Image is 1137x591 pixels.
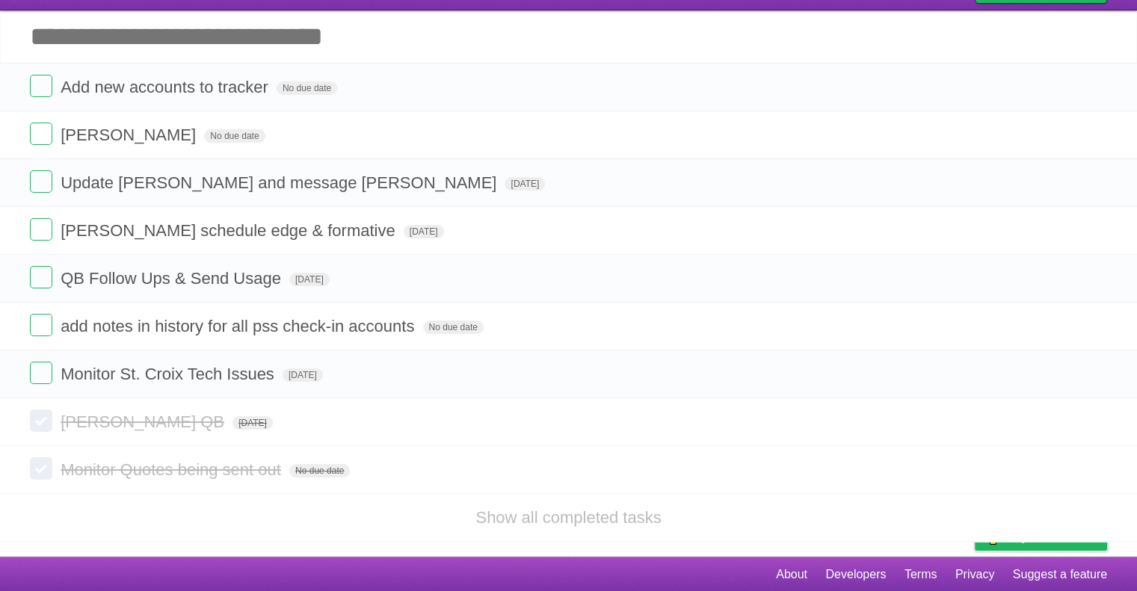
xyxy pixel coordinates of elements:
[423,321,484,334] span: No due date
[30,314,52,336] label: Done
[61,221,399,240] span: [PERSON_NAME] schedule edge & formative
[30,457,52,480] label: Done
[825,560,886,589] a: Developers
[776,560,807,589] a: About
[61,412,228,431] span: [PERSON_NAME] QB
[30,123,52,145] label: Done
[289,464,350,477] span: No due date
[30,75,52,97] label: Done
[61,460,285,479] span: Monitor Quotes being sent out
[505,177,545,191] span: [DATE]
[955,560,994,589] a: Privacy
[475,508,661,527] a: Show all completed tasks
[404,225,444,238] span: [DATE]
[1006,524,1100,550] span: Buy me a coffee
[61,317,418,335] span: add notes in history for all pss check-in accounts
[204,129,265,143] span: No due date
[61,126,200,144] span: [PERSON_NAME]
[30,409,52,432] label: Done
[289,273,330,286] span: [DATE]
[61,269,285,288] span: QB Follow Ups & Send Usage
[61,78,272,96] span: Add new accounts to tracker
[1013,560,1107,589] a: Suggest a feature
[30,170,52,193] label: Done
[61,173,500,192] span: Update [PERSON_NAME] and message [PERSON_NAME]
[30,218,52,241] label: Done
[61,365,278,383] span: Monitor St. Croix Tech Issues
[905,560,937,589] a: Terms
[232,416,273,430] span: [DATE]
[277,81,337,95] span: No due date
[283,368,323,382] span: [DATE]
[30,362,52,384] label: Done
[30,266,52,288] label: Done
